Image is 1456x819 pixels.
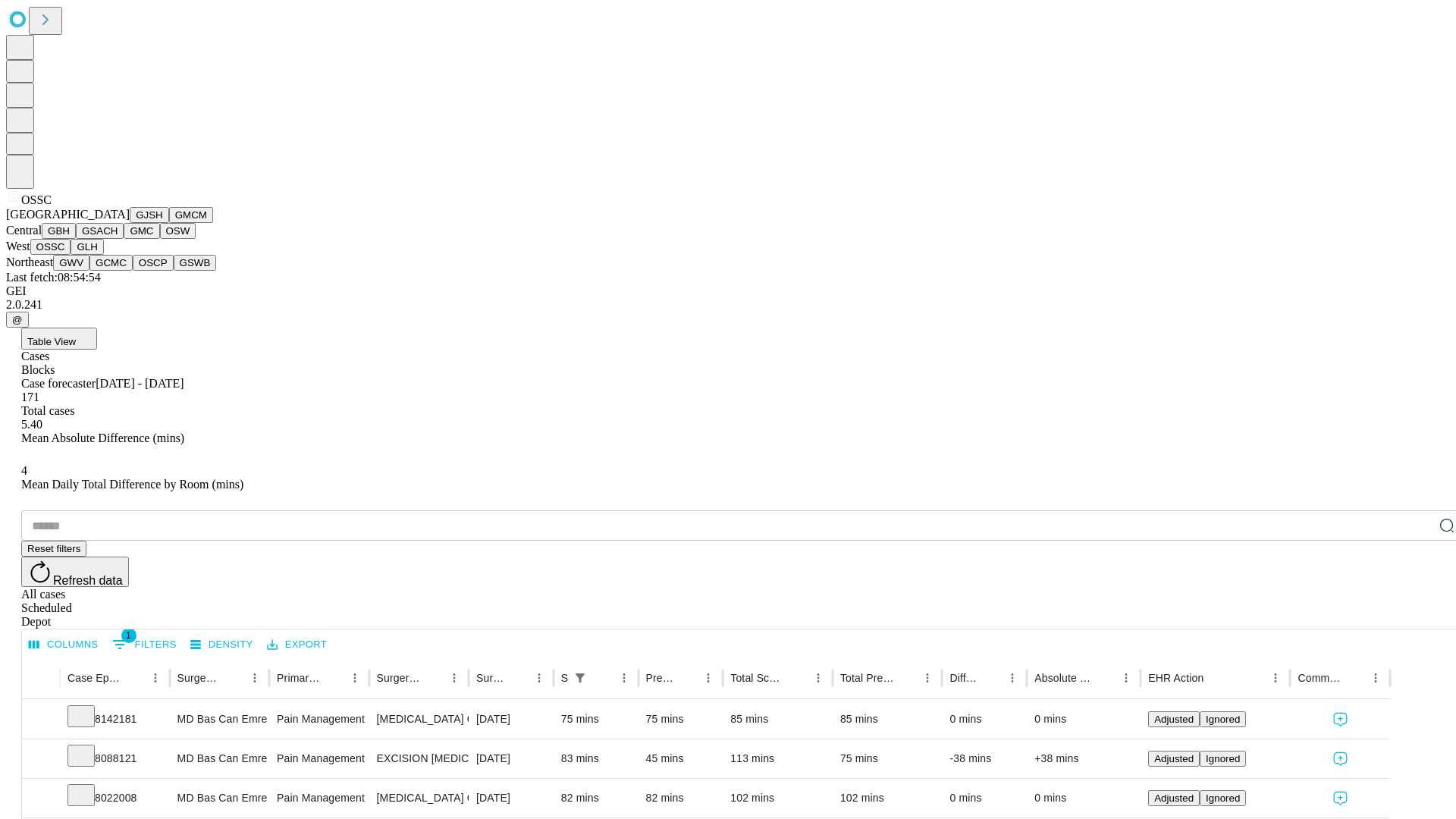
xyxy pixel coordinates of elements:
[177,779,262,817] div: MD Bas Can Emre Md
[613,667,635,689] button: Menu
[561,739,631,778] div: 83 mins
[30,786,52,812] button: Expand
[840,672,895,684] div: Total Predicted Duration
[76,223,124,239] button: GSACH
[444,667,465,689] button: Menu
[30,239,71,255] button: OSSC
[177,672,221,684] div: Surgeon Name
[108,632,180,657] button: Show filters
[561,700,631,739] div: 75 mins
[124,223,159,239] button: GMC
[21,557,129,587] button: Refresh data
[263,633,331,657] button: Export
[561,672,568,684] div: Scheduled In Room Duration
[12,314,23,325] span: @
[89,255,133,271] button: GCMC
[1154,792,1194,804] span: Adjusted
[1206,753,1240,764] span: Ignored
[808,667,829,689] button: Menu
[377,672,421,684] div: Surgery Name
[646,779,716,817] div: 82 mins
[169,207,213,223] button: GMCM
[646,672,676,684] div: Predicted In Room Duration
[223,667,244,689] button: Sort
[6,224,42,237] span: Central
[71,239,103,255] button: GLH
[949,672,979,684] div: Difference
[981,667,1002,689] button: Sort
[21,193,52,206] span: OSSC
[21,464,27,477] span: 4
[67,700,162,739] div: 8142181
[840,739,935,778] div: 75 mins
[949,779,1019,817] div: 0 mins
[21,478,243,491] span: Mean Daily Total Difference by Room (mins)
[1200,751,1246,767] button: Ignored
[67,672,122,684] div: Case Epic Id
[1034,739,1133,778] div: +38 mins
[124,667,145,689] button: Sort
[592,667,613,689] button: Sort
[323,667,344,689] button: Sort
[730,700,825,739] div: 85 mins
[896,667,917,689] button: Sort
[698,667,719,689] button: Menu
[476,700,546,739] div: [DATE]
[130,207,169,223] button: GJSH
[187,633,257,657] button: Density
[6,208,130,221] span: [GEOGRAPHIC_DATA]
[1200,790,1246,806] button: Ignored
[6,256,53,268] span: Northeast
[21,377,96,390] span: Case forecaster
[377,779,461,817] div: [MEDICAL_DATA] OR CAPSULE HAND OR FINGER
[53,574,123,587] span: Refresh data
[1148,672,1203,684] div: EHR Action
[277,700,361,739] div: Pain Management
[570,667,591,689] div: 1 active filter
[1206,714,1240,725] span: Ignored
[67,739,162,778] div: 8088121
[344,667,366,689] button: Menu
[529,667,550,689] button: Menu
[21,328,97,350] button: Table View
[476,739,546,778] div: [DATE]
[244,667,265,689] button: Menu
[646,700,716,739] div: 75 mins
[646,739,716,778] div: 45 mins
[917,667,938,689] button: Menu
[177,739,262,778] div: MD Bas Can Emre Md
[1148,751,1200,767] button: Adjusted
[6,312,29,328] button: @
[1265,667,1286,689] button: Menu
[1148,790,1200,806] button: Adjusted
[121,628,136,643] span: 1
[27,336,76,347] span: Table View
[21,404,74,417] span: Total cases
[67,779,162,817] div: 8022008
[25,633,102,657] button: Select columns
[21,418,42,431] span: 5.40
[377,739,461,778] div: EXCISION [MEDICAL_DATA] WRIST
[730,739,825,778] div: 113 mins
[133,255,174,271] button: OSCP
[30,746,52,773] button: Expand
[476,672,506,684] div: Surgery Date
[6,284,1450,298] div: GEI
[1206,792,1240,804] span: Ignored
[30,707,52,733] button: Expand
[6,240,30,253] span: West
[160,223,196,239] button: OSW
[507,667,529,689] button: Sort
[1365,667,1386,689] button: Menu
[6,298,1450,312] div: 2.0.241
[840,779,935,817] div: 102 mins
[476,779,546,817] div: [DATE]
[1034,700,1133,739] div: 0 mins
[1034,672,1093,684] div: Absolute Difference
[42,223,76,239] button: GBH
[277,739,361,778] div: Pain Management
[1116,667,1137,689] button: Menu
[840,700,935,739] div: 85 mins
[1154,753,1194,764] span: Adjusted
[177,700,262,739] div: MD Bas Can Emre Md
